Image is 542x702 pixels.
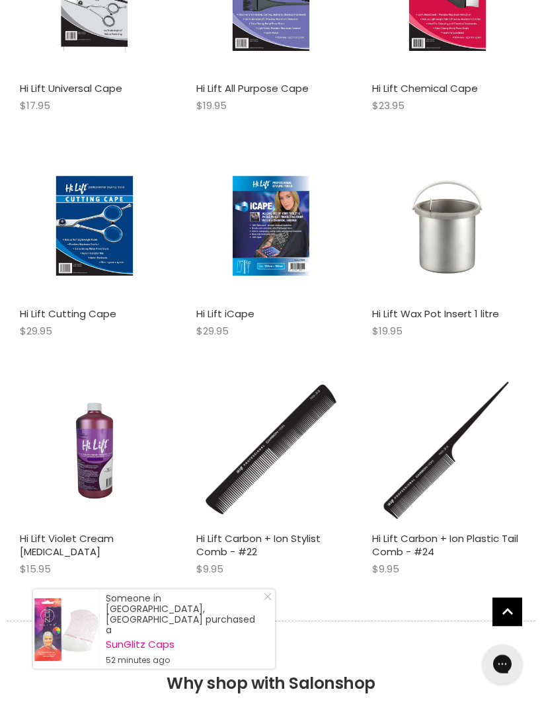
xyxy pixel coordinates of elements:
img: Hi Lift Cutting Cape [45,151,145,301]
a: Hi Lift Wax Pot Insert 1 litre [372,307,499,321]
a: Hi Lift Violet Cream [MEDICAL_DATA] [20,532,114,559]
a: Hi Lift Chemical Cape [372,82,478,96]
span: $17.95 [20,99,50,113]
a: Back to top [492,597,522,627]
a: Hi Lift Universal Cape [20,82,122,96]
span: $19.95 [196,99,227,113]
span: $15.95 [20,563,51,576]
a: Hi Lift All Purpose Cape [196,82,309,96]
a: Hi Lift iCape [196,151,346,301]
img: Hi Lift iCape [221,151,321,301]
a: Visit product page [33,590,99,669]
span: Back to top [492,597,522,631]
small: 52 minutes ago [106,655,262,666]
a: Hi Lift Cutting Cape [20,151,170,301]
span: $29.95 [20,325,52,338]
span: $19.95 [372,325,403,338]
a: Close Notification [258,593,272,606]
svg: Close Icon [264,593,272,601]
iframe: Gorgias live chat messenger [476,640,529,689]
div: Someone in [GEOGRAPHIC_DATA], [GEOGRAPHIC_DATA] purchased a [106,593,262,666]
a: Hi Lift Violet Cream Peroxide [20,377,170,527]
img: Hi Lift Carbon + Ion Plastic Tail Comb - #24 [372,377,522,527]
span: $9.95 [372,563,399,576]
a: Hi Lift Carbon + Ion Stylist Comb - #22 [196,532,321,559]
span: $29.95 [196,325,229,338]
img: Hi Lift Wax Pot Insert 1 litre [397,151,497,301]
a: Hi Lift Wax Pot Insert 1 litre [372,151,522,301]
span: $9.95 [196,563,223,576]
span: $23.95 [372,99,405,113]
a: Hi Lift iCape [196,307,254,321]
img: Hi Lift Carbon + Ion Stylist Comb - #22 [196,377,346,527]
a: Hi Lift Carbon + Ion Plastic Tail Comb - #24 [372,532,518,559]
img: Hi Lift Violet Cream Peroxide [45,377,145,527]
a: SunGlitz Caps [106,639,262,650]
a: Hi Lift Cutting Cape [20,307,116,321]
